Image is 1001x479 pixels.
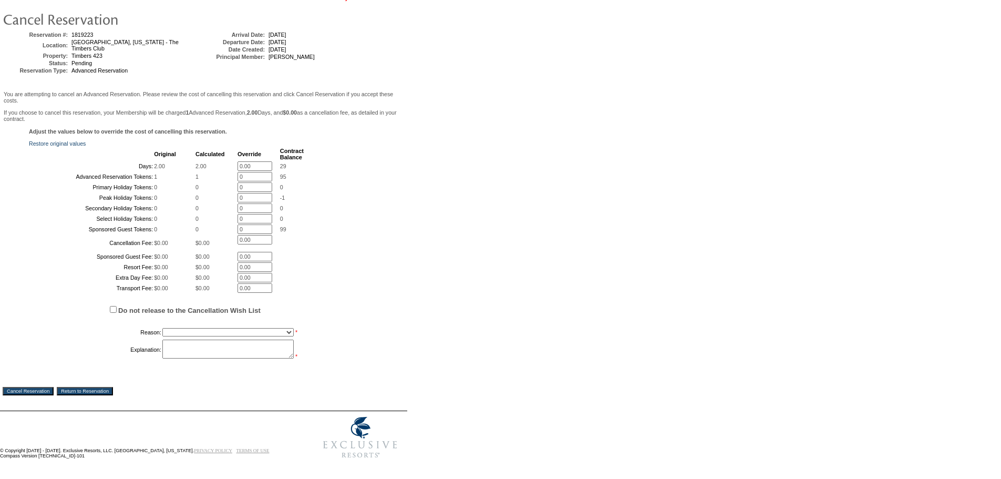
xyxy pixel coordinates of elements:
[313,411,407,464] img: Exclusive Resorts
[154,163,165,169] span: 2.00
[194,448,232,453] a: PRIVACY POLICY
[195,205,199,211] span: 0
[280,205,283,211] span: 0
[283,109,297,116] b: $0.00
[195,184,199,190] span: 0
[269,46,286,53] span: [DATE]
[154,174,157,180] span: 1
[118,307,261,314] label: Do not release to the Cancellation Wish List
[154,195,157,201] span: 0
[30,252,153,261] td: Sponsored Guest Fee:
[195,285,210,291] span: $0.00
[238,151,261,157] b: Override
[195,151,225,157] b: Calculated
[280,184,283,190] span: 0
[280,148,304,160] b: Contract Balance
[30,326,161,339] td: Reason:
[30,214,153,223] td: Select Holiday Tokens:
[3,8,213,29] img: pgTtlCancelRes.gif
[195,240,210,246] span: $0.00
[71,60,92,66] span: Pending
[202,32,265,38] td: Arrival Date:
[202,39,265,45] td: Departure Date:
[195,264,210,270] span: $0.00
[195,274,210,281] span: $0.00
[29,128,227,135] b: Adjust the values below to override the cost of cancelling this reservation.
[30,283,153,293] td: Transport Fee:
[71,39,179,52] span: [GEOGRAPHIC_DATA], [US_STATE] - The Timbers Club
[154,264,168,270] span: $0.00
[71,67,128,74] span: Advanced Reservation
[269,32,286,38] span: [DATE]
[154,253,168,260] span: $0.00
[154,226,157,232] span: 0
[247,109,258,116] b: 2.00
[280,174,286,180] span: 95
[4,91,404,104] p: You are attempting to cancel an Advanced Reservation. Please review the cost of cancelling this r...
[280,216,283,222] span: 0
[4,109,404,122] p: If you choose to cancel this reservation, your Membership will be charged Advanced Reservation, D...
[195,174,199,180] span: 1
[30,161,153,171] td: Days:
[30,273,153,282] td: Extra Day Fee:
[30,235,153,251] td: Cancellation Fee:
[269,39,286,45] span: [DATE]
[5,60,68,66] td: Status:
[186,109,189,116] b: 1
[154,184,157,190] span: 0
[202,46,265,53] td: Date Created:
[5,32,68,38] td: Reservation #:
[29,140,86,147] a: Restore original values
[154,205,157,211] span: 0
[202,54,265,60] td: Principal Member:
[30,203,153,213] td: Secondary Holiday Tokens:
[154,285,168,291] span: $0.00
[236,448,270,453] a: TERMS OF USE
[154,216,157,222] span: 0
[154,151,176,157] b: Original
[30,262,153,272] td: Resort Fee:
[195,216,199,222] span: 0
[195,253,210,260] span: $0.00
[154,274,168,281] span: $0.00
[5,53,68,59] td: Property:
[280,163,286,169] span: 29
[5,67,68,74] td: Reservation Type:
[30,172,153,181] td: Advanced Reservation Tokens:
[71,32,94,38] span: 1819223
[195,163,207,169] span: 2.00
[195,195,199,201] span: 0
[30,182,153,192] td: Primary Holiday Tokens:
[30,193,153,202] td: Peak Holiday Tokens:
[3,387,54,395] input: Cancel Reservation
[154,240,168,246] span: $0.00
[71,53,102,59] span: Timbers 423
[5,39,68,52] td: Location:
[269,54,315,60] span: [PERSON_NAME]
[195,226,199,232] span: 0
[30,225,153,234] td: Sponsored Guest Tokens:
[280,195,285,201] span: -1
[280,226,286,232] span: 99
[57,387,113,395] input: Return to Reservation
[30,340,161,360] td: Explanation:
